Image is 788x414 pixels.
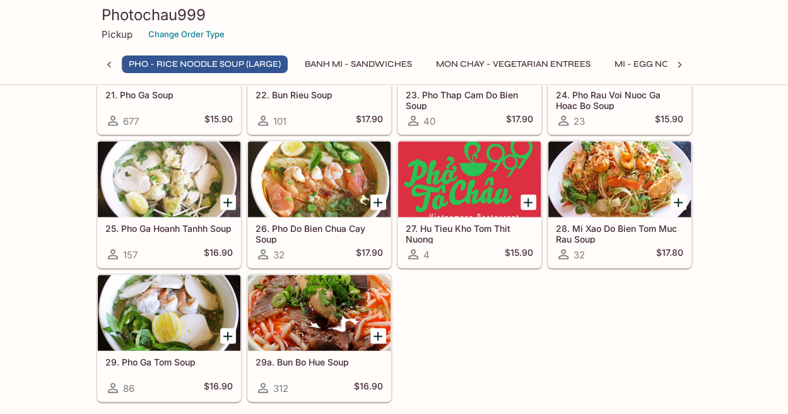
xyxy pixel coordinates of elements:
[370,328,386,343] button: Add 29a. Bun Bo Hue Soup
[273,115,286,127] span: 101
[143,25,230,44] button: Change Order Type
[406,222,533,243] h5: 27. Hu Tieu Kho Tom Thit Nuong
[220,328,236,343] button: Add 29. Pho Ga Tom Soup
[97,274,241,401] a: 29. Pho Ga Tom Soup86$16.90
[370,194,386,210] button: Add 26. Pho Do Bien Chua Cay Soup
[122,55,288,73] button: Pho - Rice Noodle Soup (Large)
[548,141,691,217] div: 28. Mi Xao Do Bien Tom Muc Rau Soup
[573,115,585,127] span: 23
[548,141,691,268] a: 28. Mi Xao Do Bien Tom Muc Rau Soup32$17.80
[123,115,139,127] span: 677
[398,141,541,217] div: 27. Hu Tieu Kho Tom Thit Nuong
[256,356,383,367] h5: 29a. Bun Bo Hue Soup
[98,275,240,350] div: 29. Pho Ga Tom Soup
[105,89,233,100] h5: 21. Pho Ga Soup
[248,275,391,350] div: 29a. Bun Bo Hue Soup
[204,246,233,262] h5: $16.90
[220,194,236,210] button: Add 25. Pho Ga Hoanh Tanhh Soup
[505,246,533,262] h5: $15.90
[123,382,134,394] span: 86
[356,113,383,128] h5: $17.90
[256,222,383,243] h5: 26. Pho Do Bien Chua Cay Soup
[123,248,138,260] span: 157
[273,382,288,394] span: 312
[556,222,683,243] h5: 28. Mi Xao Do Bien Tom Muc Rau Soup
[573,248,585,260] span: 32
[423,115,435,127] span: 40
[102,5,687,25] h3: Photochau999
[356,246,383,262] h5: $17.90
[608,55,700,73] button: Mi - Egg Noodle
[429,55,597,73] button: Mon Chay - Vegetarian Entrees
[406,89,533,110] h5: 23. Pho Thap Cam Do Bien Soup
[520,194,536,210] button: Add 27. Hu Tieu Kho Tom Thit Nuong
[105,356,233,367] h5: 29. Pho Ga Tom Soup
[506,113,533,128] h5: $17.90
[204,113,233,128] h5: $15.90
[247,141,391,268] a: 26. Pho Do Bien Chua Cay Soup32$17.90
[655,113,683,128] h5: $15.90
[204,380,233,395] h5: $16.90
[105,222,233,233] h5: 25. Pho Ga Hoanh Tanhh Soup
[247,274,391,401] a: 29a. Bun Bo Hue Soup312$16.90
[248,141,391,217] div: 26. Pho Do Bien Chua Cay Soup
[354,380,383,395] h5: $16.90
[298,55,419,73] button: Banh Mi - Sandwiches
[102,28,132,40] p: Pickup
[273,248,285,260] span: 32
[98,141,240,217] div: 25. Pho Ga Hoanh Tanhh Soup
[671,194,686,210] button: Add 28. Mi Xao Do Bien Tom Muc Rau Soup
[656,246,683,262] h5: $17.80
[423,248,430,260] span: 4
[556,89,683,110] h5: 24. Pho Rau Voi Nuoc Ga Hoac Bo Soup
[397,141,541,268] a: 27. Hu Tieu Kho Tom Thit Nuong4$15.90
[256,89,383,100] h5: 22. Bun Rieu Soup
[97,141,241,268] a: 25. Pho Ga Hoanh Tanhh Soup157$16.90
